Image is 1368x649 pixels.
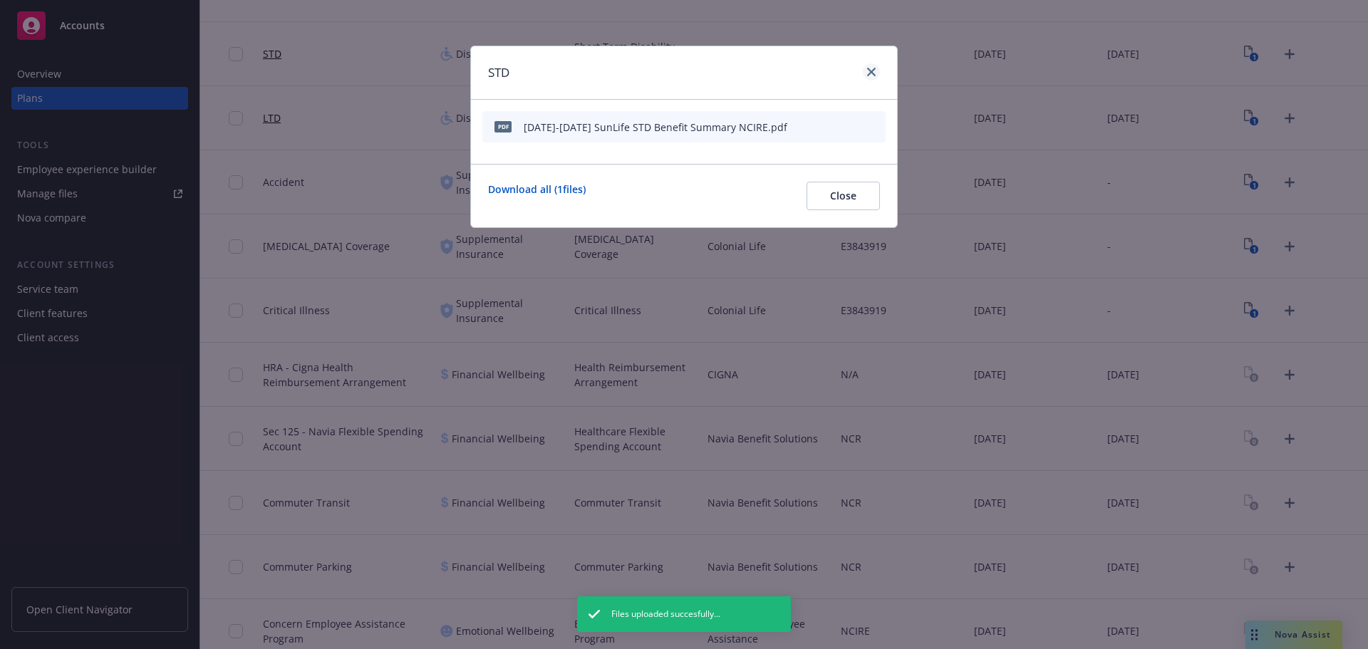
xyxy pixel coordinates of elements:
button: archive file [869,120,880,135]
a: Download all ( 1 files) [488,182,586,210]
button: Close [807,182,880,210]
span: Files uploaded succesfully... [611,608,720,621]
span: Close [830,189,856,202]
h1: STD [488,63,509,82]
div: [DATE]-[DATE] SunLife STD Benefit Summary NCIRE.pdf [524,120,787,135]
button: download file [822,120,833,135]
span: pdf [494,121,512,132]
button: preview file [844,120,857,135]
a: close [863,63,880,81]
